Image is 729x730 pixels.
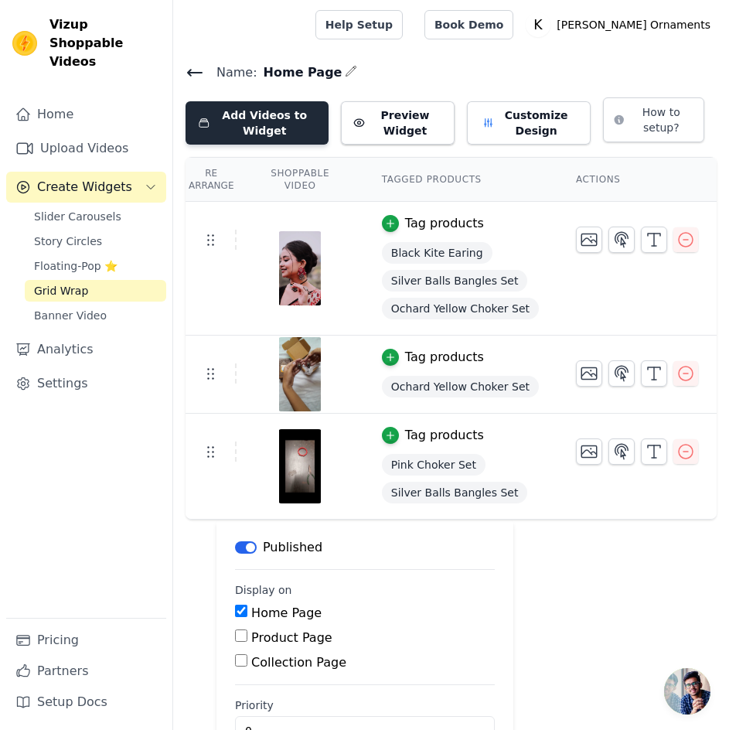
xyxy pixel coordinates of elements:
[382,298,539,319] span: Ochard Yellow Choker Set
[49,15,160,71] span: Vizup Shoppable Videos
[534,17,543,32] text: K
[382,426,484,445] button: Tag products
[12,31,37,56] img: Vizup
[467,101,591,145] button: Customize Design
[6,133,166,164] a: Upload Videos
[263,538,322,557] p: Published
[382,348,484,367] button: Tag products
[251,630,332,645] label: Product Page
[405,348,484,367] div: Tag products
[382,454,485,476] span: Pink Choker Set
[6,687,166,718] a: Setup Docs
[25,230,166,252] a: Story Circles
[235,698,495,713] label: Priority
[6,368,166,399] a: Settings
[603,116,704,131] a: How to setup?
[557,158,717,202] th: Actions
[664,668,710,715] div: Open chat
[251,605,322,620] label: Home Page
[6,625,166,656] a: Pricing
[235,582,292,598] legend: Display on
[34,283,88,298] span: Grid Wrap
[34,308,107,323] span: Banner Video
[603,97,704,142] button: How to setup?
[186,101,329,145] button: Add Videos to Widget
[363,158,557,202] th: Tagged Products
[278,231,322,305] img: vizup-images-f439.jpg
[576,227,602,253] button: Change Thumbnail
[382,376,539,397] span: Ochard Yellow Choker Set
[34,258,118,274] span: Floating-Pop ⭐
[382,270,528,292] span: Silver Balls Bangles Set
[25,255,166,277] a: Floating-Pop ⭐
[6,334,166,365] a: Analytics
[204,63,257,82] span: Name:
[251,655,346,670] label: Collection Page
[34,209,121,224] span: Slider Carousels
[257,63,342,82] span: Home Page
[424,10,513,39] a: Book Demo
[345,62,357,83] div: Edit Name
[6,172,166,203] button: Create Widgets
[186,158,237,202] th: Re Arrange
[37,178,132,196] span: Create Widgets
[278,429,322,503] img: vizup-images-cf45.jpg
[315,10,403,39] a: Help Setup
[550,11,717,39] p: [PERSON_NAME] Ornaments
[341,101,455,145] button: Preview Widget
[382,214,484,233] button: Tag products
[25,206,166,227] a: Slider Carousels
[382,242,492,264] span: Black Kite Earing
[576,438,602,465] button: Change Thumbnail
[382,482,528,503] span: Silver Balls Bangles Set
[34,234,102,249] span: Story Circles
[526,11,717,39] button: K [PERSON_NAME] Ornaments
[25,280,166,302] a: Grid Wrap
[576,360,602,387] button: Change Thumbnail
[25,305,166,326] a: Banner Video
[405,426,484,445] div: Tag products
[237,158,363,202] th: Shoppable Video
[6,656,166,687] a: Partners
[405,214,484,233] div: Tag products
[6,99,166,130] a: Home
[278,337,322,411] img: vizup-images-2fc5.jpg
